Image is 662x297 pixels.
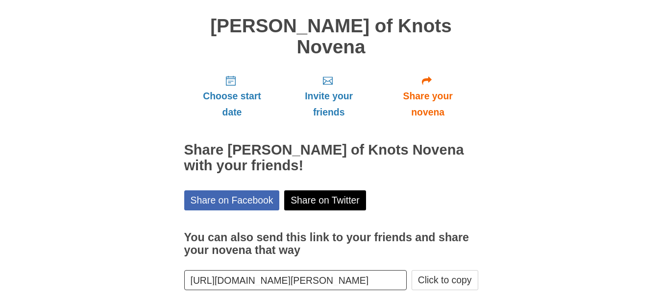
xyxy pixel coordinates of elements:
span: Share your novena [388,88,468,120]
span: Choose start date [194,88,270,120]
h2: Share [PERSON_NAME] of Knots Novena with your friends! [184,142,478,174]
a: Share your novena [378,67,478,125]
h3: You can also send this link to your friends and share your novena that way [184,231,478,256]
button: Click to copy [412,270,478,290]
a: Choose start date [184,67,280,125]
a: Share on Facebook [184,190,280,210]
a: Share on Twitter [284,190,366,210]
h1: [PERSON_NAME] of Knots Novena [184,16,478,57]
span: Invite your friends [290,88,368,120]
a: Invite your friends [280,67,377,125]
